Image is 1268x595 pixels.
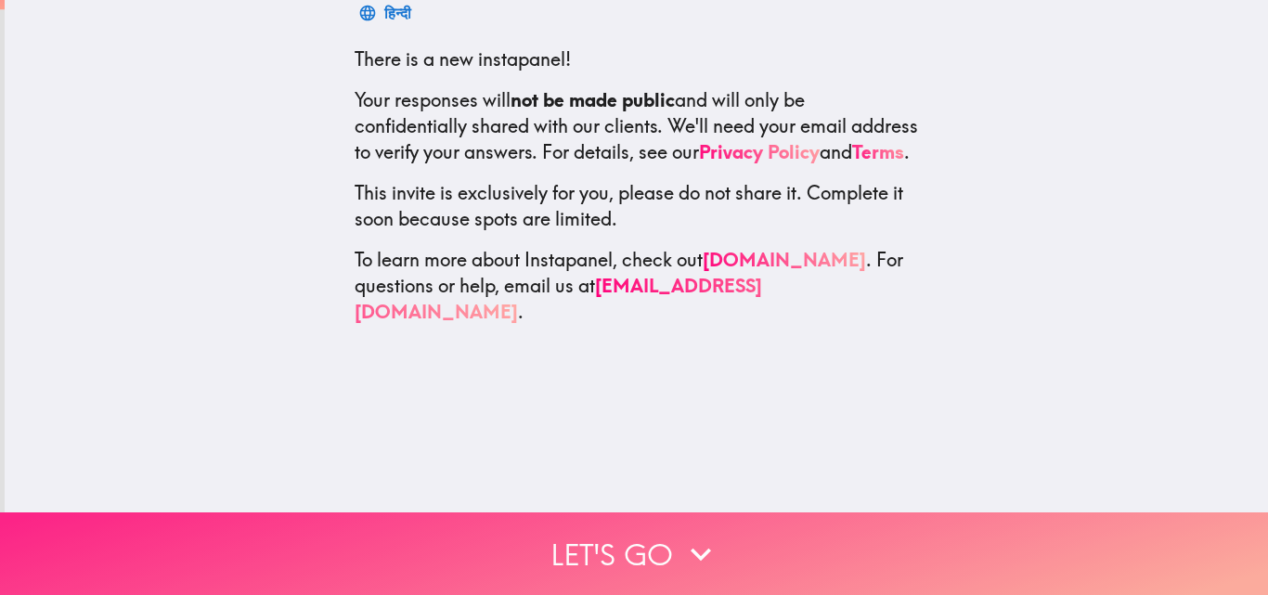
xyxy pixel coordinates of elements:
p: This invite is exclusively for you, please do not share it. Complete it soon because spots are li... [355,180,919,232]
a: Privacy Policy [699,140,820,163]
b: not be made public [511,88,675,111]
a: [EMAIL_ADDRESS][DOMAIN_NAME] [355,274,762,323]
p: To learn more about Instapanel, check out . For questions or help, email us at . [355,247,919,325]
a: Terms [852,140,904,163]
p: Your responses will and will only be confidentially shared with our clients. We'll need your emai... [355,87,919,165]
a: [DOMAIN_NAME] [703,248,866,271]
span: There is a new instapanel! [355,47,571,71]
